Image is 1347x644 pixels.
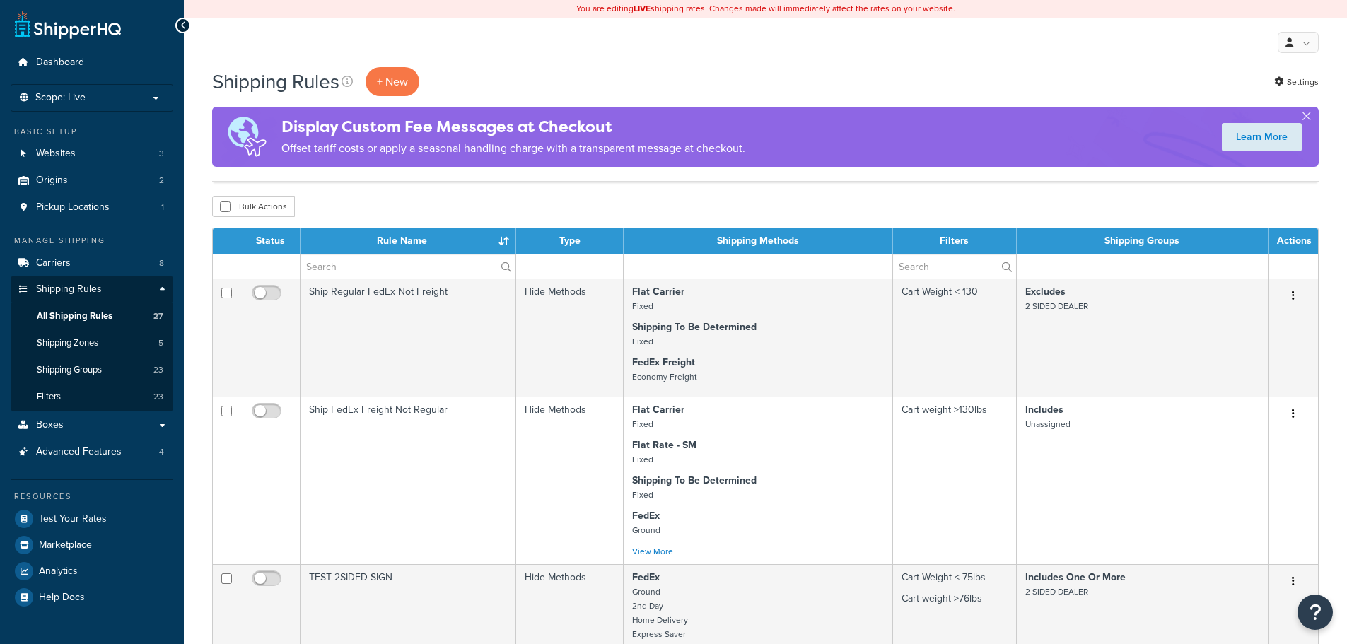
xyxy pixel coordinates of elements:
button: Bulk Actions [212,196,295,217]
strong: Flat Carrier [632,284,684,299]
li: All Shipping Rules [11,303,173,329]
strong: Includes One Or More [1025,570,1126,585]
a: Origins 2 [11,168,173,194]
th: Filters [893,228,1017,254]
b: LIVE [634,2,651,15]
strong: Includes [1025,402,1063,417]
small: Fixed [632,300,653,312]
button: Open Resource Center [1298,595,1333,630]
a: Advanced Features 4 [11,439,173,465]
strong: FedEx [632,570,660,585]
span: 1 [161,201,164,213]
a: Shipping Zones 5 [11,330,173,356]
span: Origins [36,175,68,187]
a: Websites 3 [11,141,173,167]
a: Carriers 8 [11,250,173,276]
span: Advanced Features [36,446,122,458]
span: Filters [37,391,61,403]
li: Origins [11,168,173,194]
th: Actions [1269,228,1318,254]
small: Ground [632,524,660,537]
span: 27 [153,310,163,322]
span: 2 [159,175,164,187]
strong: Shipping To Be Determined [632,473,757,488]
td: Ship Regular FedEx Not Freight [301,279,516,397]
small: Fixed [632,453,653,466]
td: Hide Methods [516,397,623,564]
li: Advanced Features [11,439,173,465]
div: Resources [11,491,173,503]
td: Cart weight >130lbs [893,397,1017,564]
a: Analytics [11,558,173,584]
small: 2 SIDED DEALER [1025,300,1088,312]
span: Test Your Rates [39,513,107,525]
a: Marketplace [11,532,173,558]
a: Boxes [11,412,173,438]
span: Dashboard [36,57,84,69]
span: 3 [159,148,164,160]
span: Analytics [39,566,78,578]
span: Shipping Zones [37,337,98,349]
a: Shipping Rules [11,276,173,303]
a: Dashboard [11,49,173,76]
span: 5 [158,337,163,349]
th: Shipping Groups [1017,228,1269,254]
strong: Flat Carrier [632,402,684,417]
a: View More [632,545,673,558]
li: Pickup Locations [11,194,173,221]
td: Cart Weight < 130 [893,279,1017,397]
strong: FedEx Freight [632,355,695,370]
p: + New [366,67,419,96]
div: Manage Shipping [11,235,173,247]
a: Help Docs [11,585,173,610]
th: Rule Name : activate to sort column ascending [301,228,516,254]
a: ShipperHQ Home [15,11,121,39]
strong: Shipping To Be Determined [632,320,757,334]
small: Fixed [632,418,653,431]
h1: Shipping Rules [212,68,339,95]
li: Filters [11,384,173,410]
a: Settings [1274,72,1319,92]
a: Shipping Groups 23 [11,357,173,383]
a: All Shipping Rules 27 [11,303,173,329]
small: Ground 2nd Day Home Delivery Express Saver [632,585,688,640]
small: Economy Freight [632,370,696,383]
strong: Flat Rate - SM [632,438,696,452]
td: Hide Methods [516,279,623,397]
input: Search [301,254,515,279]
strong: FedEx [632,508,660,523]
span: Help Docs [39,592,85,604]
span: All Shipping Rules [37,310,112,322]
span: 23 [153,391,163,403]
a: Pickup Locations 1 [11,194,173,221]
li: Websites [11,141,173,167]
small: Fixed [632,488,653,501]
span: Marketplace [39,539,92,551]
a: Test Your Rates [11,506,173,532]
span: 4 [159,446,164,458]
li: Shipping Groups [11,357,173,383]
th: Shipping Methods [624,228,894,254]
span: 8 [159,257,164,269]
a: Learn More [1222,123,1302,151]
p: Offset tariff costs or apply a seasonal handling charge with a transparent message at checkout. [281,139,745,158]
li: Carriers [11,250,173,276]
p: Cart weight >76lbs [902,592,1008,606]
span: Boxes [36,419,64,431]
small: Fixed [632,335,653,348]
input: Search [893,254,1016,279]
img: duties-banner-06bc72dcb5fe05cb3f9472aba00be2ae8eb53ab6f0d8bb03d382ba314ac3c341.png [212,107,281,167]
span: Scope: Live [35,92,86,104]
div: Basic Setup [11,126,173,138]
strong: Excludes [1025,284,1066,299]
span: Pickup Locations [36,201,110,213]
span: Carriers [36,257,71,269]
small: 2 SIDED DEALER [1025,585,1088,598]
li: Shipping Rules [11,276,173,411]
span: Shipping Groups [37,364,102,376]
